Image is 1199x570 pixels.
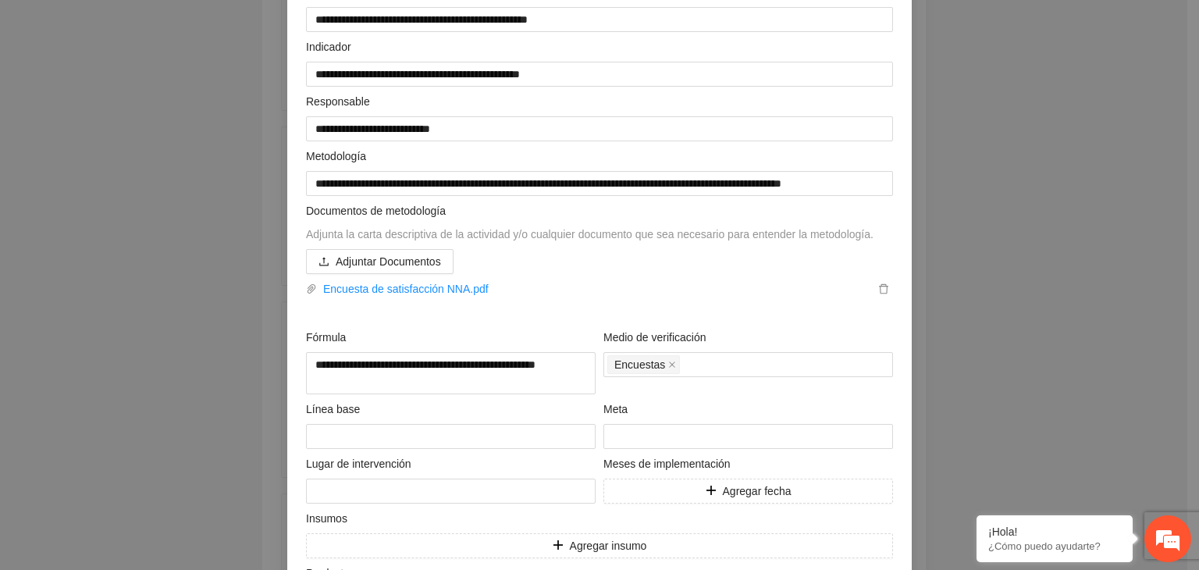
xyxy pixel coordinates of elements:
span: Agregar fecha [723,483,792,500]
div: Chatee con nosotros ahora [81,80,262,100]
span: Metodología [306,148,372,165]
textarea: Escriba su mensaje y pulse “Intro” [8,394,297,448]
span: close [668,361,676,369]
span: plus [706,485,717,497]
span: Lugar de intervención [306,455,417,472]
span: Medio de verificación [603,329,712,346]
button: plusAgregar fecha [603,479,893,504]
span: Agregar insumo [570,537,647,554]
span: Responsable [306,93,376,110]
span: paper-clip [306,283,317,294]
span: Adjunta la carta descriptiva de la actividad y/o cualquier documento que sea necesario para enten... [306,228,873,240]
span: Fórmula [306,329,352,346]
div: ¡Hola! [988,525,1121,538]
button: uploadAdjuntar Documentos [306,249,454,274]
span: Documentos de metodología [306,205,446,217]
span: Meta [603,401,634,418]
span: Insumos [306,510,354,527]
span: uploadAdjuntar Documentos [306,255,454,268]
span: delete [875,283,892,294]
span: Línea base [306,401,366,418]
span: Encuestas [614,356,665,373]
p: ¿Cómo puedo ayudarte? [988,540,1121,552]
a: Encuesta de satisfacción NNA.pdf [317,280,874,297]
button: plusAgregar insumo [306,533,893,558]
span: upload [318,256,329,269]
span: Meses de implementación [603,455,736,472]
span: Encuestas [607,355,680,374]
div: Minimizar ventana de chat en vivo [256,8,294,45]
span: Estamos en línea. [91,192,215,350]
button: delete [874,280,893,297]
span: Adjuntar Documentos [336,253,441,270]
span: Indicador [306,38,357,55]
span: plus [553,540,564,552]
